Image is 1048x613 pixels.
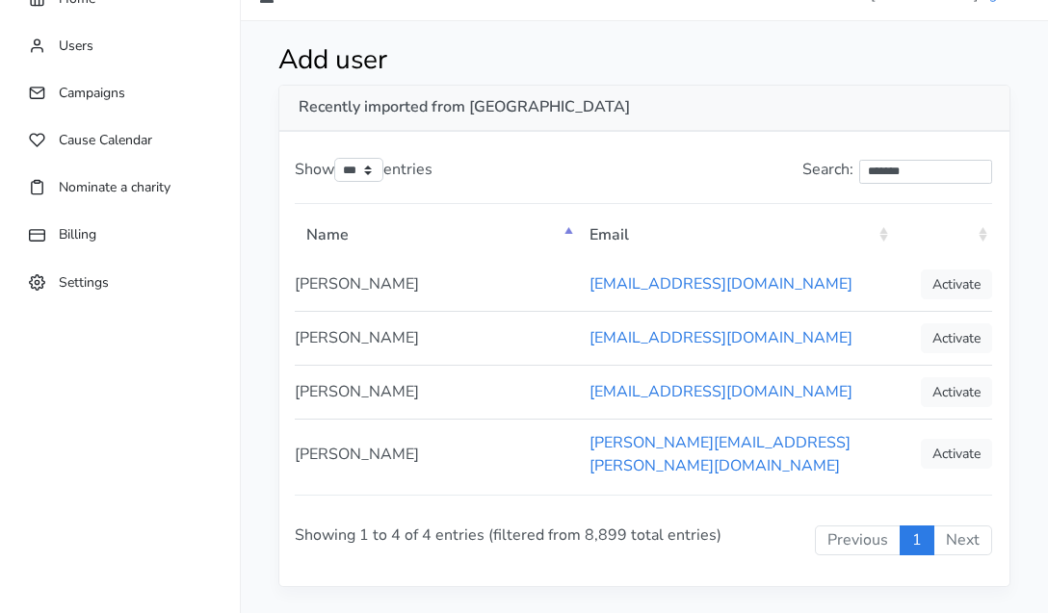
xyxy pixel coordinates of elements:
span: Nominate a charity [59,178,170,196]
a: Activate [921,439,992,469]
div: Showing 1 to 4 of 4 entries (filtered from 8,899 total entries) [295,495,571,575]
td: [PERSON_NAME] [295,311,578,365]
h1: Add user [278,44,883,77]
label: Show entries [295,158,432,183]
a: Nominate a charity [19,168,221,206]
span: Users [59,37,93,55]
th: : activate to sort column ascending [893,209,992,258]
a: [EMAIL_ADDRESS][DOMAIN_NAME] [589,381,852,402]
strong: Recently imported from [GEOGRAPHIC_DATA] [299,96,630,117]
td: [PERSON_NAME] [295,365,578,419]
a: Activate [921,323,992,353]
a: Billing [19,216,221,253]
a: 1 [900,525,934,556]
td: [PERSON_NAME] [295,419,578,489]
th: Email: activate to sort column ascending [578,209,893,258]
a: Users [19,27,221,64]
a: [PERSON_NAME][EMAIL_ADDRESS][PERSON_NAME][DOMAIN_NAME] [589,432,851,476]
span: Billing [59,225,96,243]
td: [PERSON_NAME] [295,258,578,311]
input: Search: [859,160,992,184]
span: Settings [59,272,109,291]
label: Search: [802,158,992,184]
select: Showentries [334,158,383,182]
a: Cause Calendar [19,121,221,159]
span: Campaigns [59,84,125,102]
a: Campaigns [19,74,221,112]
a: [EMAIL_ADDRESS][DOMAIN_NAME] [589,273,852,294]
a: Settings [19,264,221,301]
a: Activate [921,269,992,299]
a: [EMAIL_ADDRESS][DOMAIN_NAME] [589,327,852,348]
a: Activate [921,377,992,407]
th: Name: activate to sort column descending [295,209,578,258]
span: Cause Calendar [59,131,152,149]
